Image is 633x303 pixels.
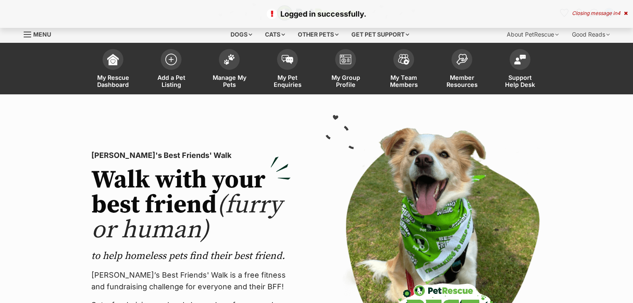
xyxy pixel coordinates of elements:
span: (furry or human) [91,190,282,246]
a: My Rescue Dashboard [84,45,142,94]
div: Other pets [292,26,344,43]
span: My Rescue Dashboard [94,74,132,88]
a: Support Help Desk [491,45,549,94]
span: Add a Pet Listing [152,74,190,88]
p: to help homeless pets find their best friend. [91,249,291,263]
a: Member Resources [433,45,491,94]
div: Good Reads [566,26,616,43]
div: Get pet support [346,26,415,43]
span: Manage My Pets [211,74,248,88]
a: Manage My Pets [200,45,258,94]
a: My Group Profile [316,45,375,94]
span: My Team Members [385,74,422,88]
a: Add a Pet Listing [142,45,200,94]
p: [PERSON_NAME]’s Best Friends' Walk is a free fitness and fundraising challenge for everyone and t... [91,269,291,293]
h2: Walk with your best friend [91,168,291,243]
div: About PetRescue [501,26,564,43]
div: Dogs [225,26,258,43]
a: My Pet Enquiries [258,45,316,94]
img: team-members-icon-5396bd8760b3fe7c0b43da4ab00e1e3bb1a5d9ba89233759b79545d2d3fc5d0d.svg [398,54,410,65]
img: dashboard-icon-eb2f2d2d3e046f16d808141f083e7271f6b2e854fb5c12c21221c1fb7104beca.svg [107,54,119,65]
span: Member Resources [443,74,481,88]
img: pet-enquiries-icon-7e3ad2cf08bfb03b45e93fb7055b45f3efa6380592205ae92323e6603595dc1f.svg [282,55,293,64]
img: group-profile-icon-3fa3cf56718a62981997c0bc7e787c4b2cf8bcc04b72c1350f741eb67cf2f40e.svg [340,54,351,64]
div: Cats [259,26,291,43]
a: Menu [24,26,57,41]
img: add-pet-listing-icon-0afa8454b4691262ce3f59096e99ab1cd57d4a30225e0717b998d2c9b9846f56.svg [165,54,177,65]
span: Support Help Desk [501,74,539,88]
a: My Team Members [375,45,433,94]
img: member-resources-icon-8e73f808a243e03378d46382f2149f9095a855e16c252ad45f914b54edf8863c.svg [456,54,468,65]
span: Menu [33,31,51,38]
span: My Group Profile [327,74,364,88]
img: manage-my-pets-icon-02211641906a0b7f246fdf0571729dbe1e7629f14944591b6c1af311fb30b64b.svg [223,54,235,65]
p: [PERSON_NAME]'s Best Friends' Walk [91,150,291,161]
span: My Pet Enquiries [269,74,306,88]
img: help-desk-icon-fdf02630f3aa405de69fd3d07c3f3aa587a6932b1a1747fa1d2bba05be0121f9.svg [514,54,526,64]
